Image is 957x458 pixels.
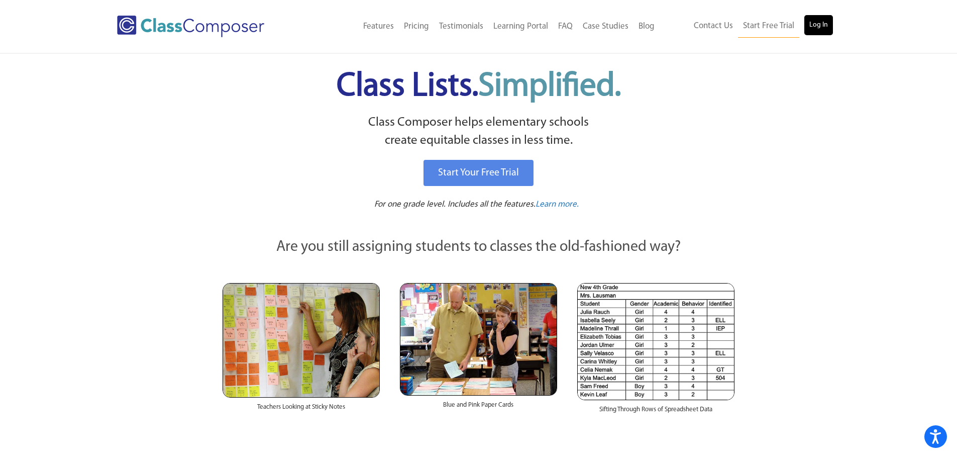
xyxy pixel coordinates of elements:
span: Class Lists. [337,70,621,103]
nav: Header Menu [305,16,660,38]
a: Learning Portal [488,16,553,38]
span: Learn more. [536,200,579,209]
a: Blog [633,16,660,38]
a: Start Your Free Trial [423,160,534,186]
img: Blue and Pink Paper Cards [400,283,557,395]
p: Class Composer helps elementary schools create equitable classes in less time. [221,114,736,150]
img: Class Composer [117,16,264,37]
div: Teachers Looking at Sticky Notes [223,398,380,422]
a: Log In [804,15,833,35]
nav: Header Menu [660,15,833,38]
a: Features [358,16,399,38]
a: FAQ [553,16,578,38]
div: Blue and Pink Paper Cards [400,396,557,420]
a: Pricing [399,16,434,38]
img: Spreadsheets [577,283,734,400]
div: Sifting Through Rows of Spreadsheet Data [577,400,734,424]
a: Contact Us [689,15,738,37]
a: Testimonials [434,16,488,38]
a: Start Free Trial [738,15,799,38]
span: Simplified. [478,70,621,103]
span: For one grade level. Includes all the features. [374,200,536,209]
a: Learn more. [536,199,579,211]
img: Teachers Looking at Sticky Notes [223,283,380,398]
p: Are you still assigning students to classes the old-fashioned way? [223,236,735,258]
a: Case Studies [578,16,633,38]
span: Start Your Free Trial [438,168,519,178]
